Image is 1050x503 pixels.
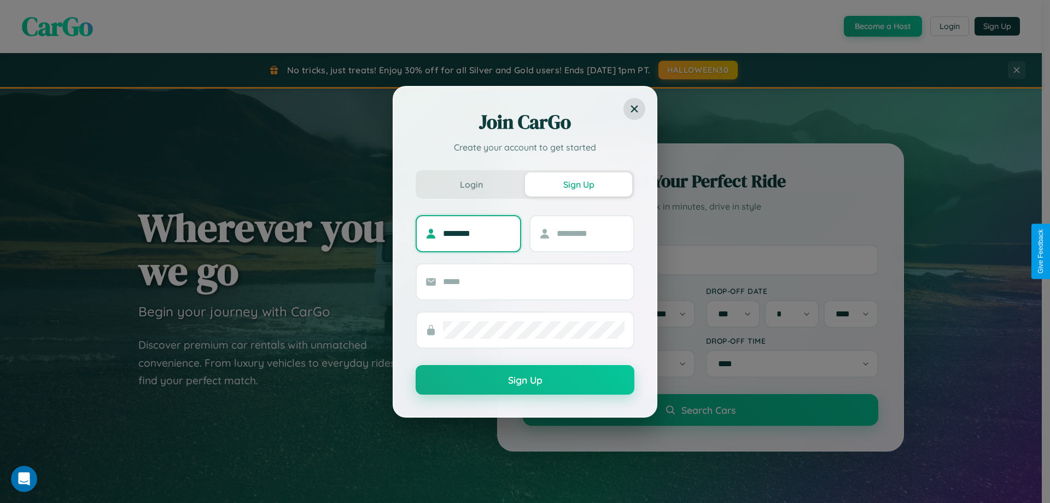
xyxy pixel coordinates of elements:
[525,172,632,196] button: Sign Up
[416,365,634,395] button: Sign Up
[418,172,525,196] button: Login
[1037,229,1045,274] div: Give Feedback
[416,109,634,135] h2: Join CarGo
[11,466,37,492] iframe: Intercom live chat
[416,141,634,154] p: Create your account to get started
